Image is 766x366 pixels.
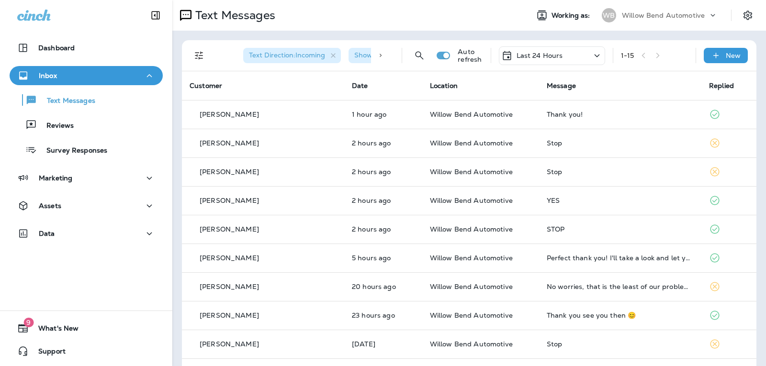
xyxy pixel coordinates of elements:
button: Collapse Sidebar [142,6,169,25]
span: Willow Bend Automotive [430,254,513,262]
div: Text Direction:Incoming [243,48,341,63]
p: [PERSON_NAME] [200,283,259,290]
p: Aug 19, 2025 11:26 AM [352,168,415,176]
p: [PERSON_NAME] [200,311,259,319]
button: Reviews [10,115,163,135]
div: Stop [547,340,694,348]
div: Stop [547,139,694,147]
button: Survey Responses [10,140,163,160]
p: Text Messages [191,8,275,22]
p: Aug 18, 2025 02:43 PM [352,311,415,319]
span: Customer [190,81,222,90]
span: Replied [709,81,734,90]
button: Support [10,342,163,361]
p: Survey Responses [37,146,107,155]
p: Last 24 Hours [517,52,563,59]
span: Support [29,347,66,359]
span: Text Direction : Incoming [249,51,325,59]
span: Willow Bend Automotive [430,340,513,348]
p: [PERSON_NAME] [200,254,259,262]
span: Willow Bend Automotive [430,167,513,176]
p: [PERSON_NAME] [200,340,259,348]
p: Data [39,230,55,237]
span: 9 [23,318,34,327]
span: Working as: [552,11,592,20]
span: Show Start/Stop/Unsubscribe : true [354,51,470,59]
div: Show Start/Stop/Unsubscribe:true [349,48,485,63]
p: Willow Bend Automotive [622,11,705,19]
p: Aug 19, 2025 08:18 AM [352,254,415,262]
div: Perfect thank you! I'll take a look and let you know! [547,254,694,262]
p: Aug 18, 2025 05:45 PM [352,283,415,290]
p: Aug 19, 2025 11:23 AM [352,197,415,204]
div: Thank you see you then 😊 [547,311,694,319]
button: Assets [10,196,163,215]
span: Willow Bend Automotive [430,225,513,233]
p: Aug 19, 2025 11:17 AM [352,225,415,233]
p: [PERSON_NAME] [200,225,259,233]
span: Willow Bend Automotive [430,139,513,147]
button: 9What's New [10,319,163,338]
p: [PERSON_NAME] [200,111,259,118]
div: WB [602,8,616,22]
p: Aug 19, 2025 11:44 AM [352,139,415,147]
p: Inbox [39,72,57,79]
p: Reviews [37,122,74,131]
button: Data [10,224,163,243]
p: New [726,52,741,59]
span: Willow Bend Automotive [430,110,513,119]
span: Message [547,81,576,90]
div: 1 - 15 [621,52,634,59]
span: Willow Bend Automotive [430,282,513,291]
span: Location [430,81,458,90]
p: Aug 18, 2025 11:59 AM [352,340,415,348]
span: What's New [29,324,79,336]
p: Auto refresh [458,48,483,63]
div: Stop [547,168,694,176]
span: Willow Bend Automotive [430,311,513,320]
button: Dashboard [10,38,163,57]
p: Dashboard [38,44,75,52]
span: Willow Bend Automotive [430,196,513,205]
button: Settings [739,7,756,24]
p: Text Messages [37,97,95,106]
div: No worries, that is the least of our problems right now.. lol [547,283,694,290]
button: Filters [190,46,209,65]
p: [PERSON_NAME] [200,197,259,204]
div: Thank you! [547,111,694,118]
button: Inbox [10,66,163,85]
p: [PERSON_NAME] [200,139,259,147]
p: Assets [39,202,61,210]
p: [PERSON_NAME] [200,168,259,176]
span: Date [352,81,368,90]
div: STOP [547,225,694,233]
button: Text Messages [10,90,163,110]
p: Aug 19, 2025 12:26 PM [352,111,415,118]
button: Search Messages [410,46,429,65]
div: YES [547,197,694,204]
p: Marketing [39,174,72,182]
button: Marketing [10,168,163,188]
